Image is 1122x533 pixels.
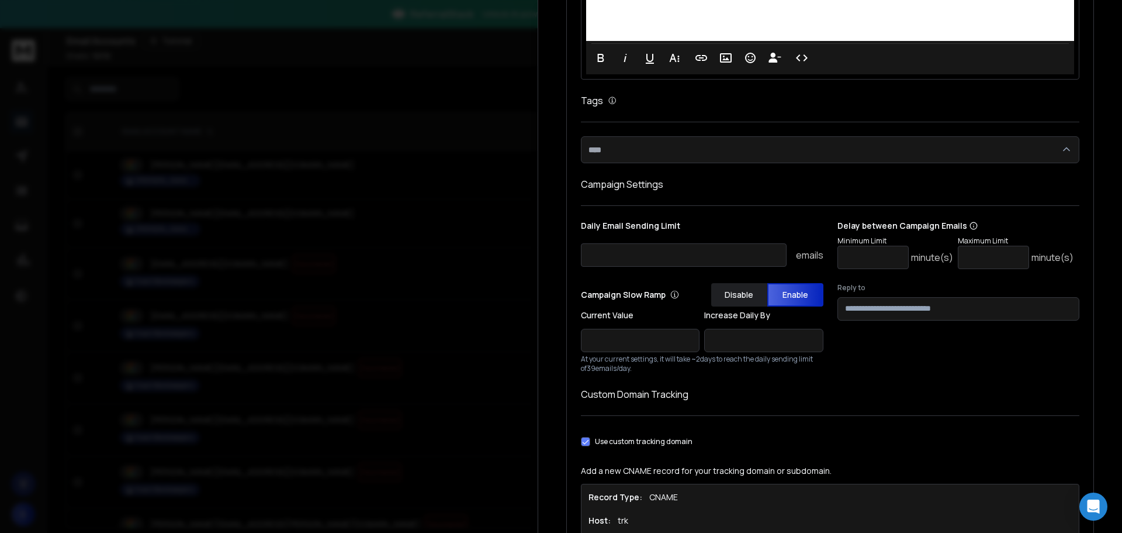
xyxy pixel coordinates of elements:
[595,437,692,446] label: Use custom tracking domain
[739,46,761,70] button: Emoticons
[588,491,642,503] h1: Record Type:
[837,220,1073,232] p: Delay between Campaign Emails
[581,289,679,301] p: Campaign Slow Ramp
[581,311,699,319] label: Current Value
[663,46,685,70] button: More Text
[837,236,953,246] p: Minimum Limit
[581,387,1079,401] h1: Custom Domain Tracking
[704,311,823,319] label: Increase Daily By
[690,46,712,70] button: Insert Link (Ctrl+K)
[767,283,823,307] button: Enable
[715,46,737,70] button: Insert Image (Ctrl+P)
[796,248,823,262] p: emails
[1031,250,1073,264] p: minute(s)
[581,355,823,373] p: At your current settings, it will take ~ 2 days to reach the daily sending limit of 39 emails/day.
[911,250,953,264] p: minute(s)
[581,177,1079,191] h1: Campaign Settings
[581,465,1079,477] p: Add a new CNAME record for your tracking domain or subdomain.
[581,94,603,108] h1: Tags
[581,220,823,236] p: Daily Email Sending Limit
[588,515,611,527] h1: Host:
[711,283,767,307] button: Disable
[590,46,612,70] button: Bold (Ctrl+B)
[791,46,813,70] button: Code View
[639,46,661,70] button: Underline (Ctrl+U)
[649,491,678,503] p: CNAME
[618,515,628,527] p: trk
[614,46,636,70] button: Italic (Ctrl+I)
[958,236,1073,246] p: Maximum Limit
[764,46,786,70] button: Insert Unsubscribe Link
[837,283,1080,293] label: Reply to
[1079,493,1107,521] div: Open Intercom Messenger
